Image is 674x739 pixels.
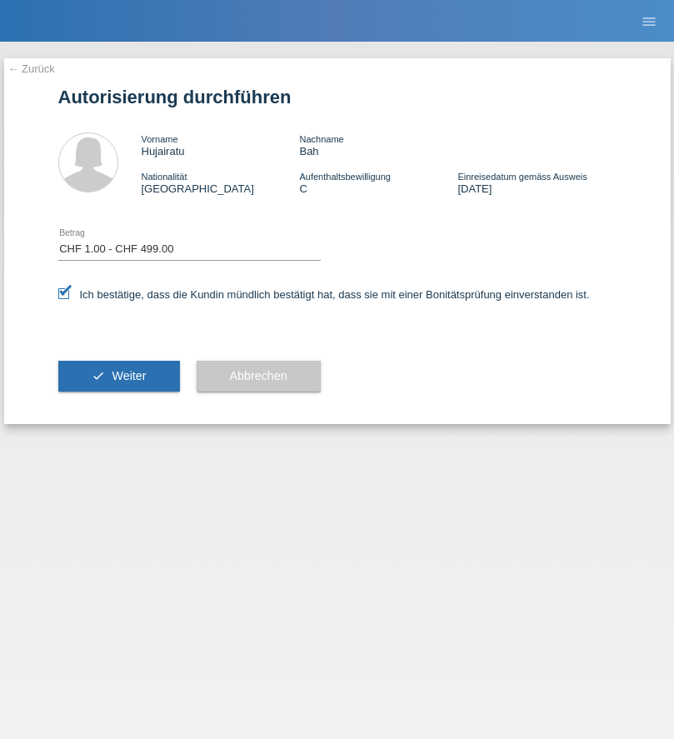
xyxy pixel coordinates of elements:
div: [DATE] [457,170,616,195]
a: ← Zurück [8,62,55,75]
div: [GEOGRAPHIC_DATA] [142,170,300,195]
label: Ich bestätige, dass die Kundin mündlich bestätigt hat, dass sie mit einer Bonitätsprüfung einvers... [58,288,590,301]
span: Aufenthaltsbewilligung [299,172,390,182]
a: menu [632,16,666,26]
button: check Weiter [58,361,180,392]
span: Abbrechen [230,369,287,382]
i: menu [641,13,657,30]
span: Nationalität [142,172,187,182]
div: C [299,170,457,195]
span: Weiter [112,369,146,382]
button: Abbrechen [197,361,321,392]
span: Nachname [299,134,343,144]
span: Vorname [142,134,178,144]
div: Hujairatu [142,132,300,157]
span: Einreisedatum gemäss Ausweis [457,172,587,182]
h1: Autorisierung durchführen [58,87,617,107]
div: Bah [299,132,457,157]
i: check [92,369,105,382]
